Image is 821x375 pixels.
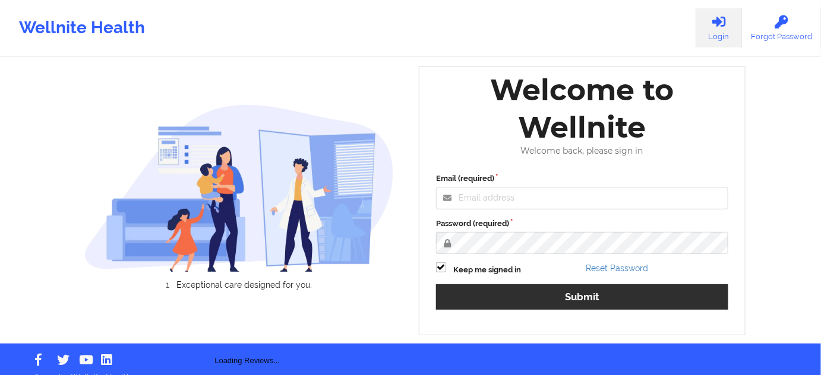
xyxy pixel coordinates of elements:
[436,218,728,230] label: Password (required)
[436,284,728,310] button: Submit
[94,280,394,290] li: Exceptional care designed for you.
[428,146,737,156] div: Welcome back, please sign in
[453,264,521,276] label: Keep me signed in
[428,71,737,146] div: Welcome to Wellnite
[742,8,821,47] a: Forgot Password
[696,8,742,47] a: Login
[436,187,728,209] input: Email address
[84,104,394,272] img: wellnite-auth-hero_200.c722682e.png
[586,263,649,273] a: Reset Password
[84,310,411,367] div: Loading Reviews...
[436,173,728,185] label: Email (required)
